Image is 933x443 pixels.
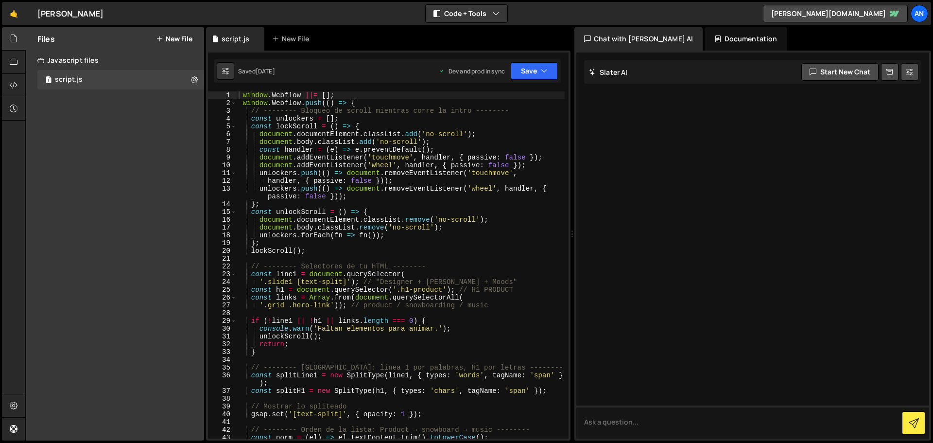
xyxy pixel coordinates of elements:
div: 24 [208,278,237,286]
div: New File [272,34,313,44]
div: 39 [208,403,237,410]
div: [DATE] [256,67,275,75]
div: 30 [208,325,237,333]
a: An [911,5,928,22]
div: 3 [208,107,237,115]
h2: Files [37,34,55,44]
div: 9 [208,154,237,161]
div: 20 [208,247,237,255]
a: 🤙 [2,2,26,25]
div: 18 [208,231,237,239]
div: 27 [208,301,237,309]
div: 37 [208,387,237,395]
div: script.js [55,75,83,84]
button: Code + Tools [426,5,507,22]
div: 38 [208,395,237,403]
div: 31 [208,333,237,340]
div: 22 [208,263,237,270]
div: 16797/45948.js [37,70,204,89]
div: 17 [208,224,237,231]
button: New File [156,35,192,43]
div: 7 [208,138,237,146]
div: 42 [208,426,237,434]
div: 29 [208,317,237,325]
div: 35 [208,364,237,372]
div: 36 [208,372,237,387]
span: 1 [46,77,52,85]
div: 5 [208,123,237,130]
div: 10 [208,161,237,169]
div: 26 [208,294,237,301]
div: Chat with [PERSON_NAME] AI [574,27,703,51]
div: script.js [222,34,249,44]
div: 16 [208,216,237,224]
div: 32 [208,340,237,348]
div: [PERSON_NAME] [37,8,104,19]
div: 43 [208,434,237,442]
div: 6 [208,130,237,138]
div: Saved [238,67,275,75]
div: 25 [208,286,237,294]
div: 11 [208,169,237,177]
div: 13 [208,185,237,200]
a: [PERSON_NAME][DOMAIN_NAME] [763,5,908,22]
button: Start new chat [801,63,879,81]
button: Save [511,62,558,80]
div: 2 [208,99,237,107]
div: 1 [208,91,237,99]
div: Dev and prod in sync [439,67,505,75]
div: Documentation [705,27,787,51]
div: 40 [208,410,237,418]
div: 28 [208,309,237,317]
div: 33 [208,348,237,356]
div: 34 [208,356,237,364]
div: 21 [208,255,237,263]
div: 4 [208,115,237,123]
div: 12 [208,177,237,185]
div: 19 [208,239,237,247]
div: 23 [208,270,237,278]
div: 41 [208,418,237,426]
h2: Slater AI [589,68,628,77]
div: 14 [208,200,237,208]
div: 15 [208,208,237,216]
div: Javascript files [26,51,204,70]
div: 8 [208,146,237,154]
